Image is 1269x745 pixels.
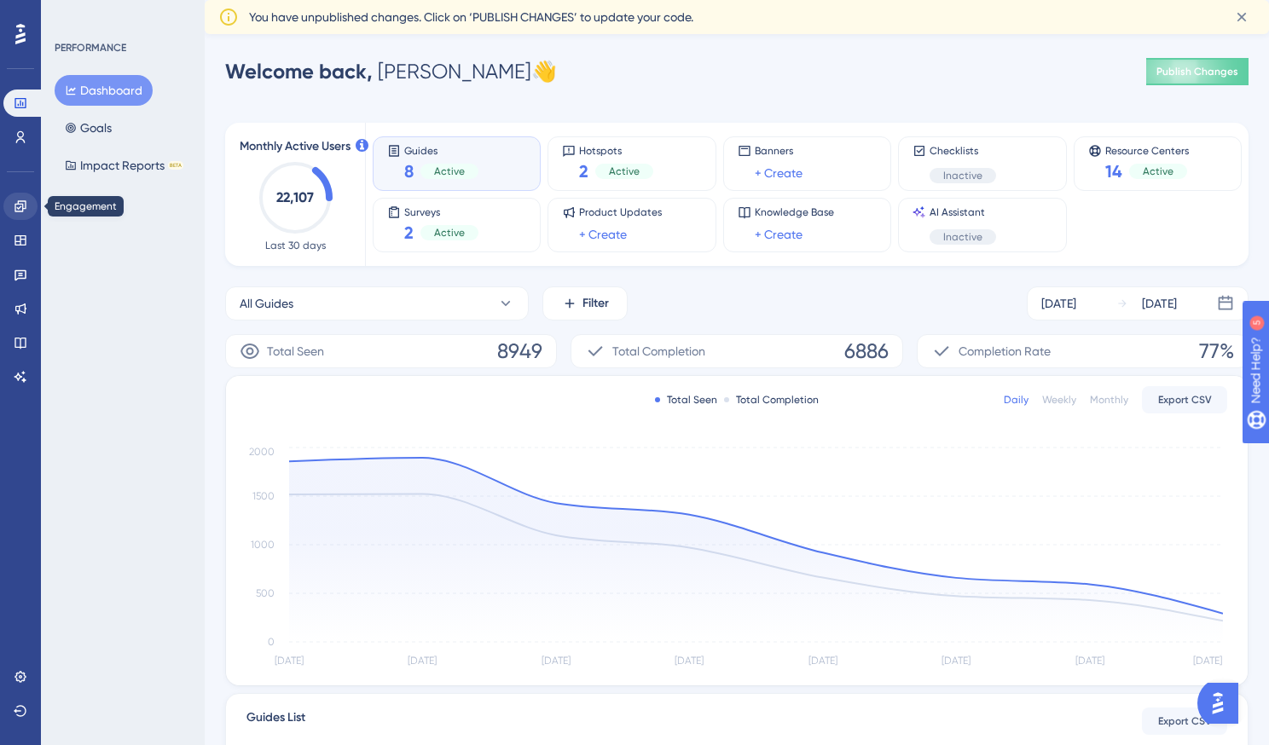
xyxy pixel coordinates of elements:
[1004,393,1029,407] div: Daily
[1075,655,1104,667] tspan: [DATE]
[1090,393,1128,407] div: Monthly
[1158,714,1212,728] span: Export CSV
[1156,65,1238,78] span: Publish Changes
[582,293,609,314] span: Filter
[267,341,324,361] span: Total Seen
[168,161,183,170] div: BETA
[404,159,414,183] span: 8
[1197,678,1249,729] iframe: UserGuiding AI Assistant Launcher
[404,144,478,156] span: Guides
[497,338,542,365] span: 8949
[1042,393,1076,407] div: Weekly
[1146,58,1249,85] button: Publish Changes
[808,655,837,667] tspan: [DATE]
[724,393,819,407] div: Total Completion
[1158,393,1212,407] span: Export CSV
[251,539,275,551] tspan: 1000
[1142,707,1227,735] button: Export CSV
[612,341,705,361] span: Total Completion
[609,165,640,178] span: Active
[240,293,293,314] span: All Guides
[579,224,627,245] a: + Create
[1105,159,1122,183] span: 14
[1199,338,1234,365] span: 77%
[1142,293,1177,314] div: [DATE]
[55,41,126,55] div: PERFORMANCE
[844,338,889,365] span: 6886
[655,393,717,407] div: Total Seen
[225,286,529,321] button: All Guides
[755,205,834,219] span: Knowledge Base
[276,189,314,205] text: 22,107
[1193,655,1222,667] tspan: [DATE]
[542,286,628,321] button: Filter
[404,205,478,217] span: Surveys
[1041,293,1076,314] div: [DATE]
[942,655,971,667] tspan: [DATE]
[55,113,122,143] button: Goals
[434,226,465,240] span: Active
[55,75,153,106] button: Dashboard
[55,150,194,181] button: Impact ReportsBETA
[1142,386,1227,413] button: Export CSV
[268,636,275,648] tspan: 0
[579,159,588,183] span: 2
[755,144,803,158] span: Banners
[275,655,304,667] tspan: [DATE]
[1105,144,1189,156] span: Resource Centers
[240,136,351,157] span: Monthly Active Users
[1143,165,1173,178] span: Active
[119,9,124,22] div: 5
[40,4,107,25] span: Need Help?
[249,446,275,458] tspan: 2000
[755,224,803,245] a: + Create
[755,163,803,183] a: + Create
[579,144,653,156] span: Hotspots
[930,205,996,219] span: AI Assistant
[943,169,982,182] span: Inactive
[225,59,373,84] span: Welcome back,
[675,655,704,667] tspan: [DATE]
[256,587,275,599] tspan: 500
[265,239,326,252] span: Last 30 days
[542,655,571,667] tspan: [DATE]
[408,655,437,667] tspan: [DATE]
[249,7,693,27] span: You have unpublished changes. Click on ‘PUBLISH CHANGES’ to update your code.
[225,58,557,85] div: [PERSON_NAME] 👋
[930,144,996,158] span: Checklists
[434,165,465,178] span: Active
[943,230,982,244] span: Inactive
[252,490,275,502] tspan: 1500
[579,205,662,219] span: Product Updates
[959,341,1051,361] span: Completion Rate
[246,707,305,735] span: Guides List
[404,221,414,245] span: 2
